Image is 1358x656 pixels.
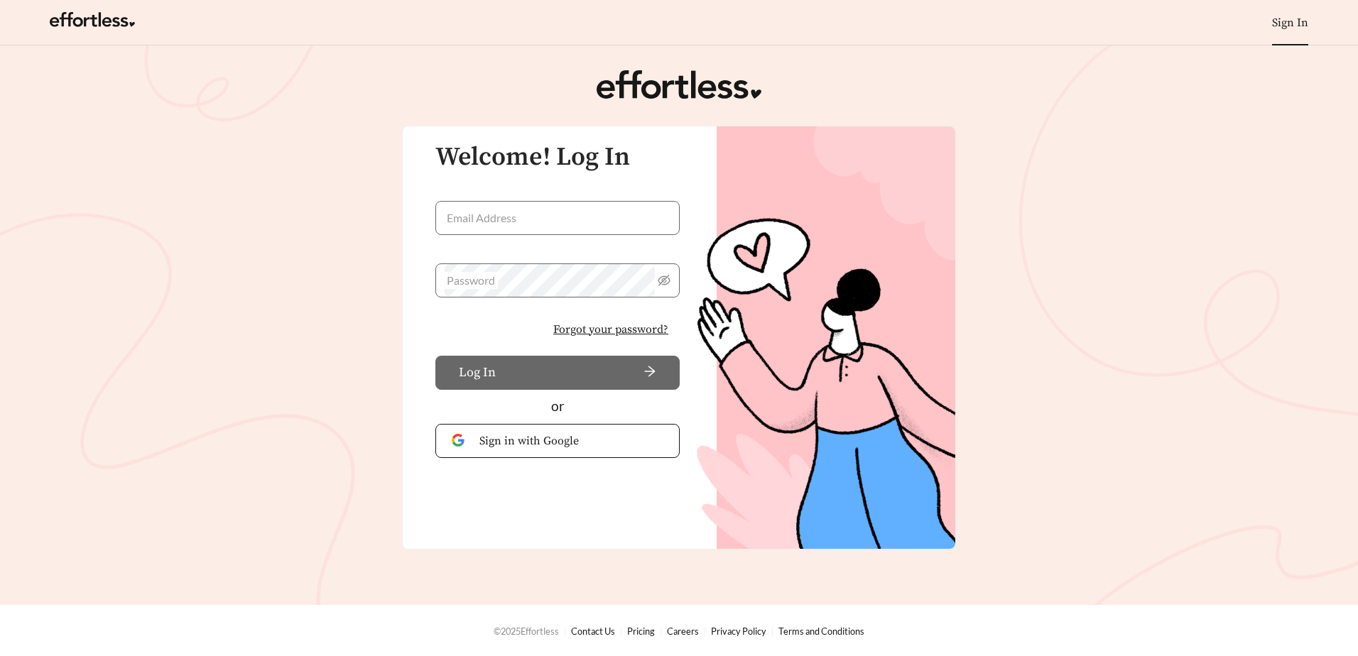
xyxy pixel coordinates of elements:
button: Log Inarrow-right [435,356,680,390]
a: Terms and Conditions [778,625,864,637]
span: eye-invisible [658,274,670,287]
img: Google Authentication [452,434,468,447]
div: or [435,396,680,417]
a: Pricing [627,625,655,637]
button: Sign in with Google [435,424,680,458]
h3: Welcome! Log In [435,143,680,172]
a: Privacy Policy [711,625,766,637]
span: Forgot your password? [553,321,668,338]
span: Sign in with Google [479,432,663,449]
button: Forgot your password? [542,315,680,344]
span: © 2025 Effortless [494,625,559,637]
a: Careers [667,625,699,637]
a: Contact Us [571,625,615,637]
a: Sign In [1272,16,1308,30]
